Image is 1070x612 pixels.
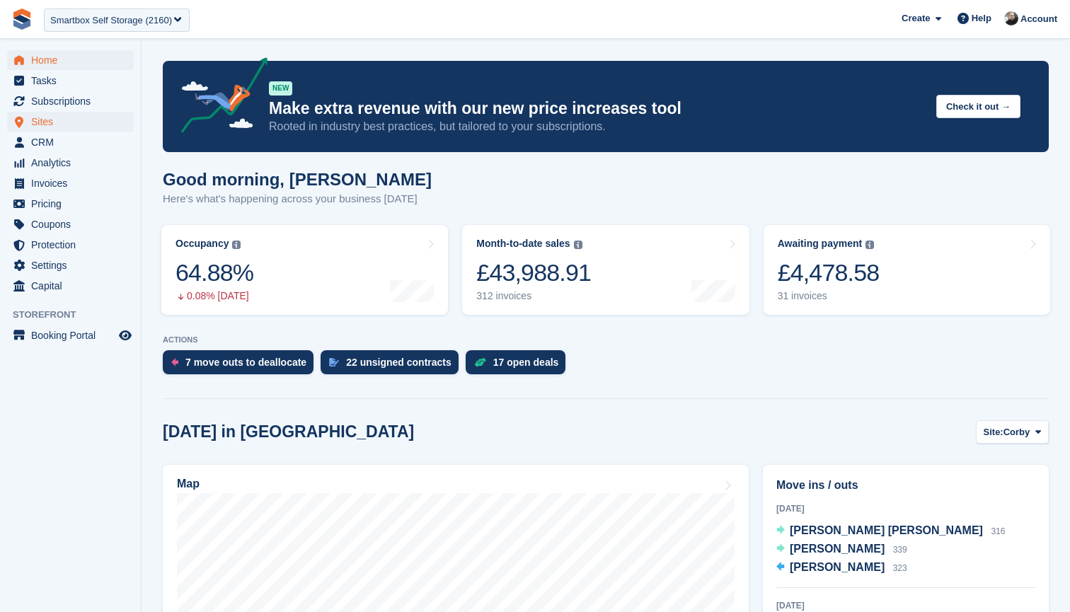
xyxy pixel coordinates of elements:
[790,524,983,536] span: [PERSON_NAME] [PERSON_NAME]
[232,241,241,249] img: icon-info-grey-7440780725fd019a000dd9b08b2336e03edf1995a4989e88bcd33f0948082b44.svg
[474,357,486,367] img: deal-1b604bf984904fb50ccaf53a9ad4b4a5d6e5aea283cecdc64d6e3604feb123c2.svg
[31,71,116,91] span: Tasks
[790,561,885,573] span: [PERSON_NAME]
[893,545,907,555] span: 339
[269,119,925,134] p: Rooted in industry best practices, but tailored to your subscriptions.
[31,132,116,152] span: CRM
[13,308,141,322] span: Storefront
[778,238,863,250] div: Awaiting payment
[7,325,134,345] a: menu
[7,214,134,234] a: menu
[976,420,1049,444] button: Site: Corby
[1020,12,1057,26] span: Account
[269,98,925,119] p: Make extra revenue with our new price increases tool
[176,258,253,287] div: 64.88%
[1003,425,1030,439] span: Corby
[574,241,582,249] img: icon-info-grey-7440780725fd019a000dd9b08b2336e03edf1995a4989e88bcd33f0948082b44.svg
[7,235,134,255] a: menu
[31,214,116,234] span: Coupons
[31,235,116,255] span: Protection
[163,170,432,189] h1: Good morning, [PERSON_NAME]
[778,258,880,287] div: £4,478.58
[476,258,591,287] div: £43,988.91
[972,11,991,25] span: Help
[7,276,134,296] a: menu
[984,425,1003,439] span: Site:
[902,11,930,25] span: Create
[7,71,134,91] a: menu
[776,477,1035,494] h2: Move ins / outs
[31,325,116,345] span: Booking Portal
[161,225,448,315] a: Occupancy 64.88% 0.08% [DATE]
[893,563,907,573] span: 323
[31,194,116,214] span: Pricing
[476,238,570,250] div: Month-to-date sales
[31,91,116,111] span: Subscriptions
[7,194,134,214] a: menu
[176,238,229,250] div: Occupancy
[177,478,200,490] h2: Map
[991,526,1005,536] span: 316
[865,241,874,249] img: icon-info-grey-7440780725fd019a000dd9b08b2336e03edf1995a4989e88bcd33f0948082b44.svg
[776,559,907,577] a: [PERSON_NAME] 323
[163,350,321,381] a: 7 move outs to deallocate
[466,350,573,381] a: 17 open deals
[776,599,1035,612] div: [DATE]
[50,13,172,28] div: Smartbox Self Storage (2160)
[169,57,268,138] img: price-adjustments-announcement-icon-8257ccfd72463d97f412b2fc003d46551f7dbcb40ab6d574587a9cd5c0d94...
[776,541,907,559] a: [PERSON_NAME] 339
[776,522,1005,541] a: [PERSON_NAME] [PERSON_NAME] 316
[171,358,178,366] img: move_outs_to_deallocate_icon-f764333ba52eb49d3ac5e1228854f67142a1ed5810a6f6cc68b1a99e826820c5.svg
[7,91,134,111] a: menu
[778,290,880,302] div: 31 invoices
[936,95,1020,118] button: Check it out →
[176,290,253,302] div: 0.08% [DATE]
[1004,11,1018,25] img: Tom Huddleston
[329,358,339,366] img: contract_signature_icon-13c848040528278c33f63329250d36e43548de30e8caae1d1a13099fd9432cc5.svg
[321,350,466,381] a: 22 unsigned contracts
[7,173,134,193] a: menu
[7,50,134,70] a: menu
[776,502,1035,515] div: [DATE]
[31,153,116,173] span: Analytics
[31,255,116,275] span: Settings
[163,335,1049,345] p: ACTIONS
[11,8,33,30] img: stora-icon-8386f47178a22dfd0bd8f6a31ec36ba5ce8667c1dd55bd0f319d3a0aa187defe.svg
[476,290,591,302] div: 312 invoices
[493,357,559,368] div: 17 open deals
[7,132,134,152] a: menu
[7,153,134,173] a: menu
[269,81,292,96] div: NEW
[346,357,451,368] div: 22 unsigned contracts
[31,173,116,193] span: Invoices
[462,225,749,315] a: Month-to-date sales £43,988.91 312 invoices
[7,112,134,132] a: menu
[31,112,116,132] span: Sites
[31,276,116,296] span: Capital
[163,422,414,441] h2: [DATE] in [GEOGRAPHIC_DATA]
[790,543,885,555] span: [PERSON_NAME]
[7,255,134,275] a: menu
[764,225,1050,315] a: Awaiting payment £4,478.58 31 invoices
[31,50,116,70] span: Home
[185,357,306,368] div: 7 move outs to deallocate
[117,327,134,344] a: Preview store
[163,191,432,207] p: Here's what's happening across your business [DATE]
